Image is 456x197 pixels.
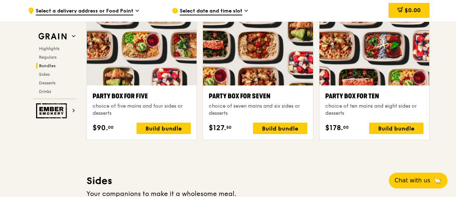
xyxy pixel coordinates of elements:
[325,103,423,117] div: choice of ten mains and eight sides or desserts
[36,103,69,118] img: Ember Smokery web logo
[180,8,242,15] span: Select date and time slot
[253,123,307,134] div: Build bundle
[86,174,430,187] h3: Sides
[93,123,108,133] span: $90.
[343,124,349,130] span: 00
[369,123,423,134] div: Build bundle
[39,72,50,77] span: Sides
[209,91,307,101] div: Party Box for Seven
[433,176,442,185] span: 🦙
[36,30,69,43] img: Grain web logo
[405,7,421,14] span: $0.00
[325,123,343,133] span: $178.
[39,80,55,85] span: Desserts
[39,63,56,68] span: Bundles
[137,123,191,134] div: Build bundle
[395,176,430,185] span: Chat with us
[209,123,226,133] span: $127.
[93,103,191,117] div: choice of five mains and four sides or desserts
[209,103,307,117] div: choice of seven mains and six sides or desserts
[93,91,191,101] div: Party Box for Five
[325,91,423,101] div: Party Box for Ten
[39,89,51,94] span: Drinks
[389,173,447,188] button: Chat with us🦙
[39,46,59,51] span: Highlights
[39,55,56,60] span: Regulars
[108,124,114,130] span: 00
[226,124,232,130] span: 50
[36,8,133,15] span: Select a delivery address or Food Point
